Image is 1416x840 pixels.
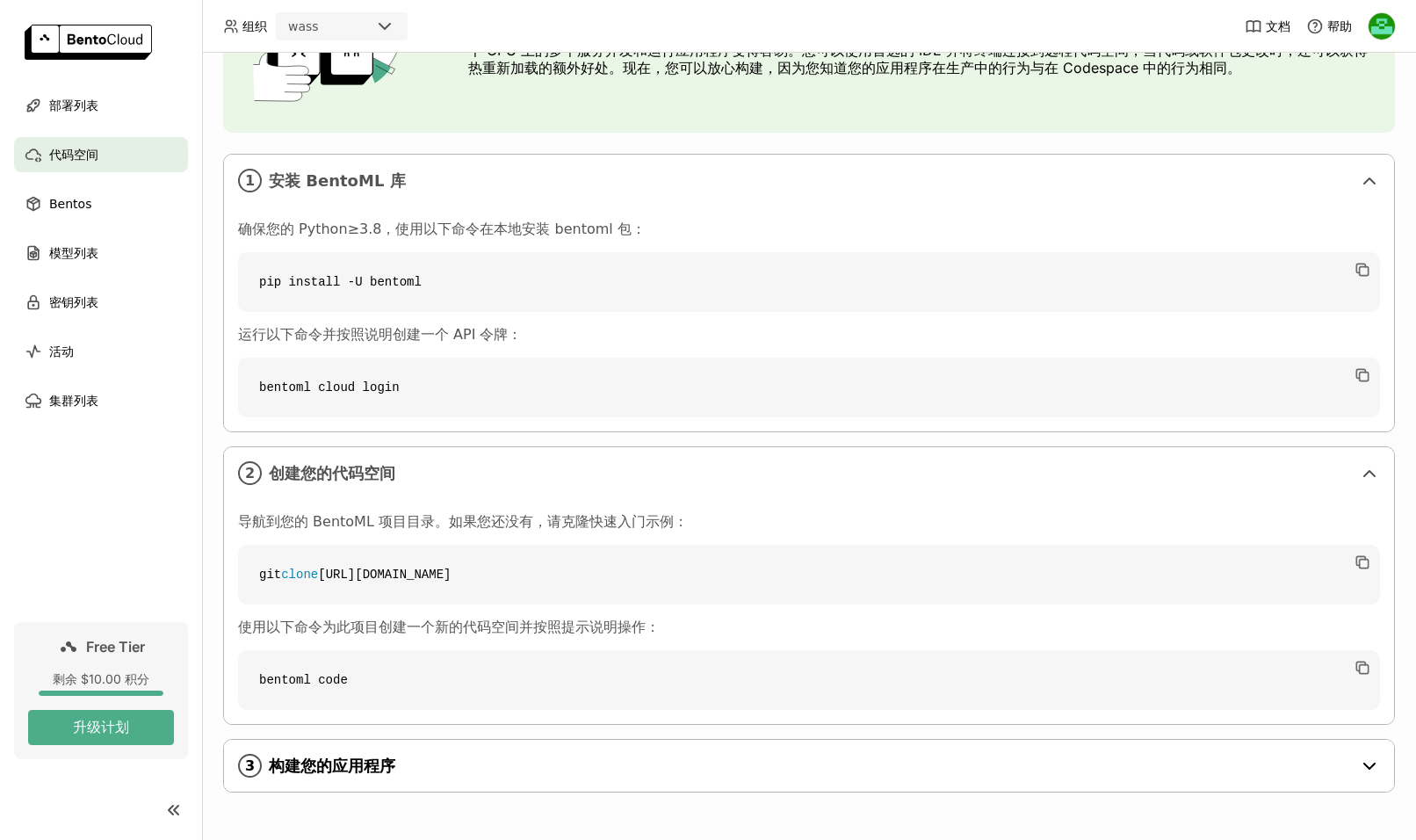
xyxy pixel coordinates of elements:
[49,341,74,362] span: 活动
[238,461,262,485] i: 2
[1266,18,1290,34] span: 文档
[1306,18,1352,35] div: 帮助
[49,243,98,264] span: 模型列表
[238,221,1380,238] p: 确保您的 Python≥3.8，使用以下命令在本地安装 bentoml 包：
[86,638,145,655] span: Free Tier
[49,144,98,165] span: 代码空间
[238,169,262,192] i: 1
[14,88,188,123] a: 部署列表
[269,171,1352,191] span: 安装 BentoML 库
[14,622,188,759] a: Free Tier剩余 $10.00 积分升级计划
[238,326,1380,344] p: 运行以下命令并按照说明创建一个 API 令牌：
[224,740,1394,792] div: 3构建您的应用程序
[238,650,1380,710] code: bentoml code
[49,390,98,411] span: 集群列表
[238,252,1380,312] code: pip install -U bentoml
[49,292,98,313] span: 密钥列表
[242,18,267,34] span: 组织
[28,671,174,687] div: 剩余 $10.00 积分
[14,334,188,369] a: 活动
[14,285,188,320] a: 密钥列表
[238,545,1380,605] code: git [URL][DOMAIN_NAME]
[1369,13,1395,40] img: ss wa
[1327,18,1352,34] span: 帮助
[224,155,1394,206] div: 1安装 BentoML 库
[269,464,1352,483] span: 创建您的代码空间
[238,513,1380,531] p: 导航到您的 BentoML 项目目录。如果您还没有，请克隆快速入门示例：
[238,754,262,778] i: 3
[1245,18,1290,35] a: 文档
[14,383,188,418] a: 集群列表
[14,186,188,221] a: Bentos
[49,95,98,116] span: 部署列表
[269,757,1352,776] span: 构建您的应用程序
[238,358,1380,417] code: bentoml cloud login
[288,18,319,35] div: wass
[14,137,188,172] a: 代码空间
[25,25,152,60] img: logo
[281,568,318,582] span: clone
[238,619,1380,636] p: 使用以下命令为此项目创建一个新的代码空间并按照提示说明操作：
[321,18,322,36] input: Selected wass.
[28,710,174,745] button: 升级计划
[49,193,91,214] span: Bentos
[14,235,188,271] a: 模型列表
[224,447,1394,499] div: 2创建您的代码空间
